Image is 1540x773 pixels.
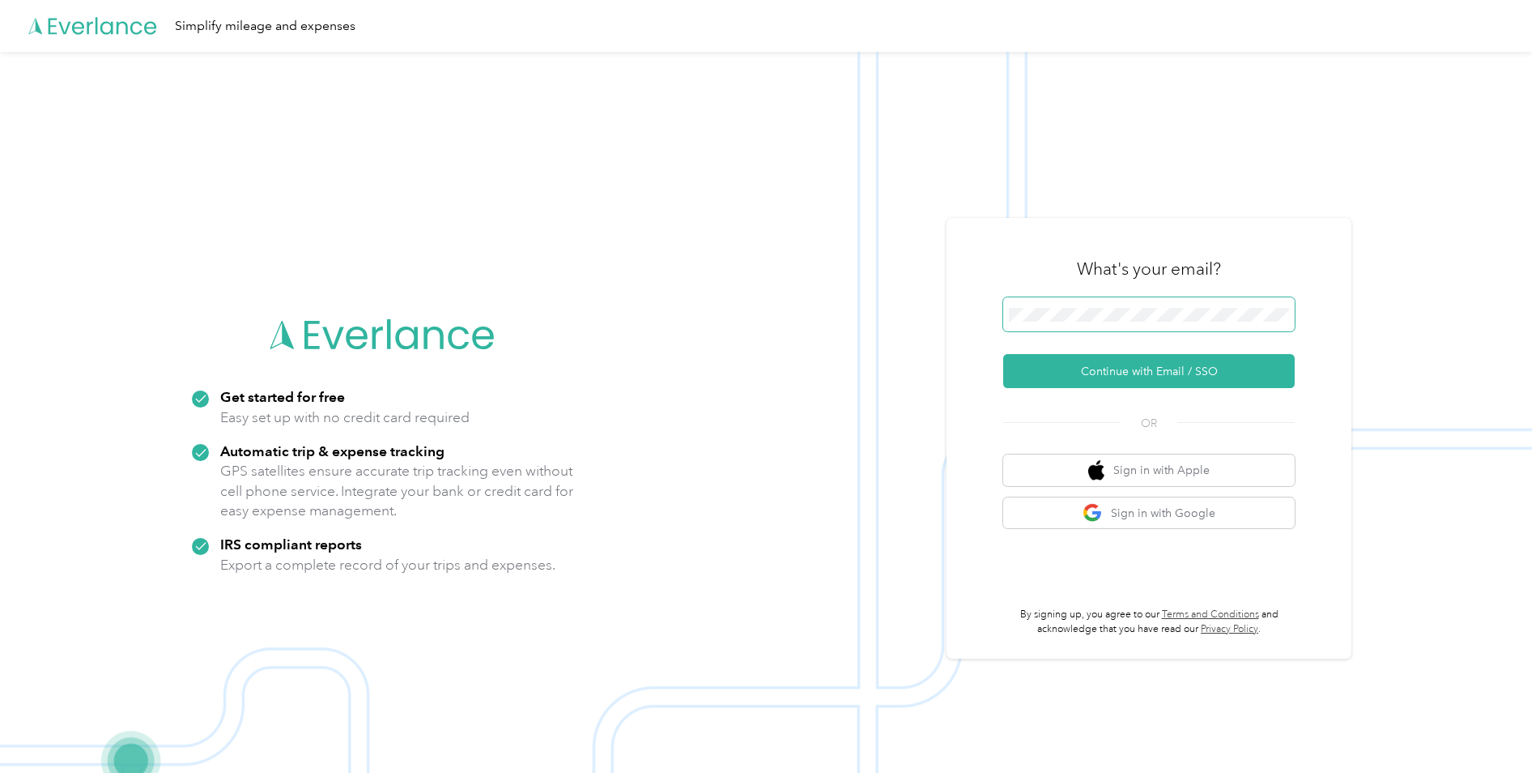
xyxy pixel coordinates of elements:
strong: Automatic trip & expense tracking [220,442,445,459]
strong: Get started for free [220,388,345,405]
p: Easy set up with no credit card required [220,408,470,428]
span: OR [1121,415,1177,432]
h3: What's your email? [1077,258,1221,280]
img: apple logo [1088,460,1104,480]
div: Simplify mileage and expenses [175,16,355,36]
strong: IRS compliant reports [220,536,362,553]
img: google logo [1083,503,1103,523]
button: google logoSign in with Google [1003,498,1295,529]
button: Continue with Email / SSO [1003,354,1295,388]
a: Privacy Policy [1201,623,1258,635]
p: GPS satellites ensure accurate trip tracking even without cell phone service. Integrate your bank... [220,461,574,521]
a: Terms and Conditions [1162,609,1259,621]
p: Export a complete record of your trips and expenses. [220,555,555,575]
button: apple logoSign in with Apple [1003,455,1295,486]
p: By signing up, you agree to our and acknowledge that you have read our . [1003,608,1295,636]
